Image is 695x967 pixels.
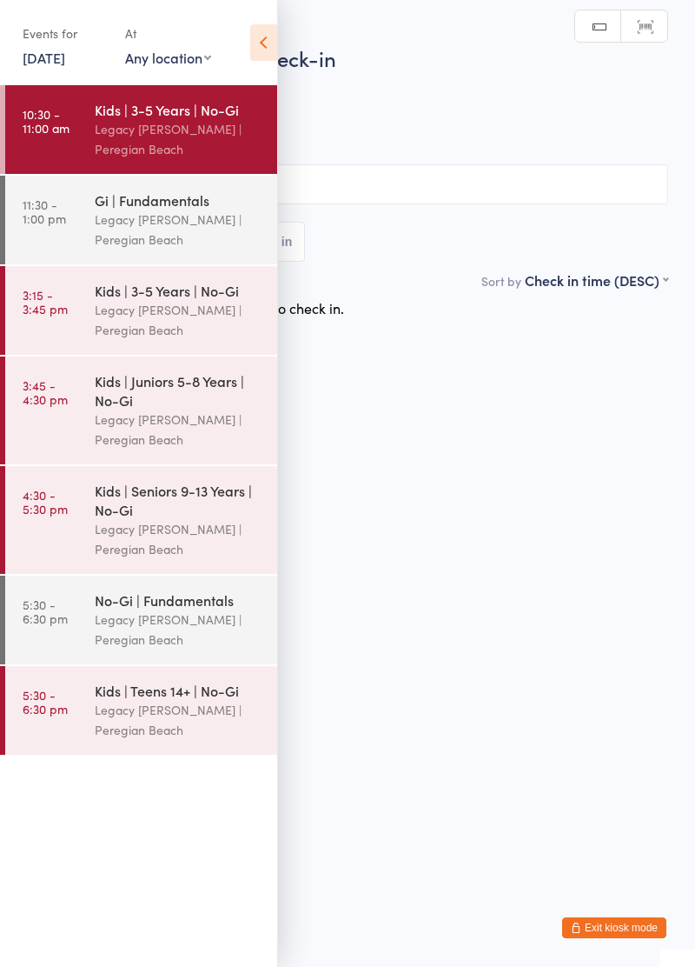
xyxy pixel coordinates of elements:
[5,357,277,464] a: 3:45 -4:30 pmKids | Juniors 5-8 Years | No-GiLegacy [PERSON_NAME] | Peregian Beach
[95,190,262,210] div: Gi | Fundamentals
[23,597,68,625] time: 5:30 - 6:30 pm
[27,98,641,116] span: Legacy [PERSON_NAME] | Peregian Beach
[525,270,668,290] div: Check in time (DESC)
[27,43,668,72] h2: Kids | 3-5 Years | No-Gi Check-in
[23,197,66,225] time: 11:30 - 1:00 pm
[5,466,277,574] a: 4:30 -5:30 pmKids | Seniors 9-13 Years | No-GiLegacy [PERSON_NAME] | Peregian Beach
[95,700,262,740] div: Legacy [PERSON_NAME] | Peregian Beach
[95,210,262,250] div: Legacy [PERSON_NAME] | Peregian Beach
[95,410,262,450] div: Legacy [PERSON_NAME] | Peregian Beach
[95,590,262,610] div: No-Gi | Fundamentals
[23,688,68,716] time: 5:30 - 6:30 pm
[95,519,262,559] div: Legacy [PERSON_NAME] | Peregian Beach
[95,100,262,119] div: Kids | 3-5 Years | No-Gi
[23,107,69,135] time: 10:30 - 11:00 am
[5,576,277,664] a: 5:30 -6:30 pmNo-Gi | FundamentalsLegacy [PERSON_NAME] | Peregian Beach
[481,272,521,290] label: Sort by
[27,164,668,204] input: Search
[125,48,211,67] div: Any location
[95,281,262,300] div: Kids | 3-5 Years | No-Gi
[95,481,262,519] div: Kids | Seniors 9-13 Years | No-Gi
[23,488,68,516] time: 4:30 - 5:30 pm
[95,610,262,650] div: Legacy [PERSON_NAME] | Peregian Beach
[27,133,668,150] span: Kids [PERSON_NAME]
[5,666,277,755] a: 5:30 -6:30 pmKids | Teens 14+ | No-GiLegacy [PERSON_NAME] | Peregian Beach
[95,681,262,700] div: Kids | Teens 14+ | No-Gi
[5,85,277,174] a: 10:30 -11:00 amKids | 3-5 Years | No-GiLegacy [PERSON_NAME] | Peregian Beach
[95,371,262,410] div: Kids | Juniors 5-8 Years | No-Gi
[125,19,211,48] div: At
[95,300,262,340] div: Legacy [PERSON_NAME] | Peregian Beach
[95,119,262,159] div: Legacy [PERSON_NAME] | Peregian Beach
[562,917,666,938] button: Exit kiosk mode
[23,19,108,48] div: Events for
[23,288,68,316] time: 3:15 - 3:45 pm
[27,81,641,98] span: [DATE] 10:30am
[5,176,277,264] a: 11:30 -1:00 pmGi | FundamentalsLegacy [PERSON_NAME] | Peregian Beach
[23,378,68,406] time: 3:45 - 4:30 pm
[23,48,65,67] a: [DATE]
[27,116,641,133] span: [GEOGRAPHIC_DATA]
[5,266,277,355] a: 3:15 -3:45 pmKids | 3-5 Years | No-GiLegacy [PERSON_NAME] | Peregian Beach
